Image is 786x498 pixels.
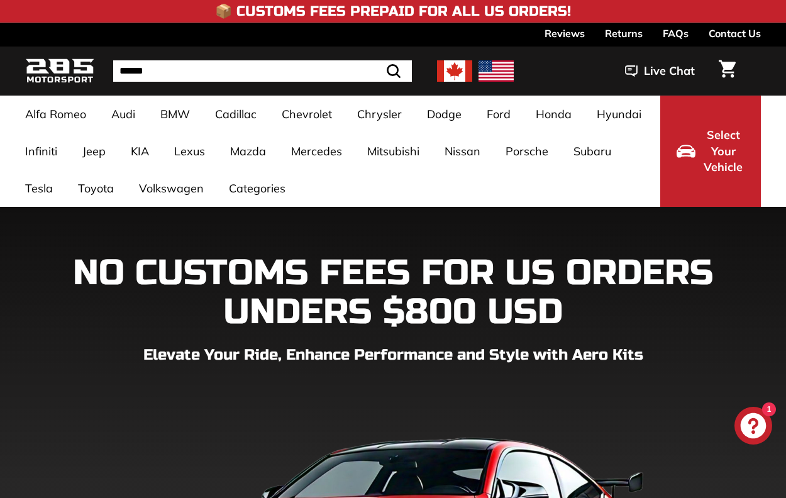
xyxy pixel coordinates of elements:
[561,133,624,170] a: Subaru
[711,50,743,92] a: Cart
[126,170,216,207] a: Volkswagen
[355,133,432,170] a: Mitsubishi
[65,170,126,207] a: Toyota
[148,96,202,133] a: BMW
[13,96,99,133] a: Alfa Romeo
[432,133,493,170] a: Nissan
[731,407,776,448] inbox-online-store-chat: Shopify online store chat
[474,96,523,133] a: Ford
[13,170,65,207] a: Tesla
[345,96,414,133] a: Chrysler
[13,133,70,170] a: Infiniti
[605,23,643,44] a: Returns
[709,23,761,44] a: Contact Us
[162,133,218,170] a: Lexus
[25,254,761,331] h1: NO CUSTOMS FEES FOR US ORDERS UNDERS $800 USD
[644,63,695,79] span: Live Chat
[279,133,355,170] a: Mercedes
[414,96,474,133] a: Dodge
[584,96,654,133] a: Hyundai
[25,344,761,367] p: Elevate Your Ride, Enhance Performance and Style with Aero Kits
[660,96,761,207] button: Select Your Vehicle
[215,4,571,19] h4: 📦 Customs Fees Prepaid for All US Orders!
[663,23,689,44] a: FAQs
[70,133,118,170] a: Jeep
[216,170,298,207] a: Categories
[702,127,744,175] span: Select Your Vehicle
[545,23,585,44] a: Reviews
[523,96,584,133] a: Honda
[113,60,412,82] input: Search
[99,96,148,133] a: Audi
[269,96,345,133] a: Chevrolet
[118,133,162,170] a: KIA
[218,133,279,170] a: Mazda
[202,96,269,133] a: Cadillac
[609,55,711,87] button: Live Chat
[25,57,94,86] img: Logo_285_Motorsport_areodynamics_components
[493,133,561,170] a: Porsche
